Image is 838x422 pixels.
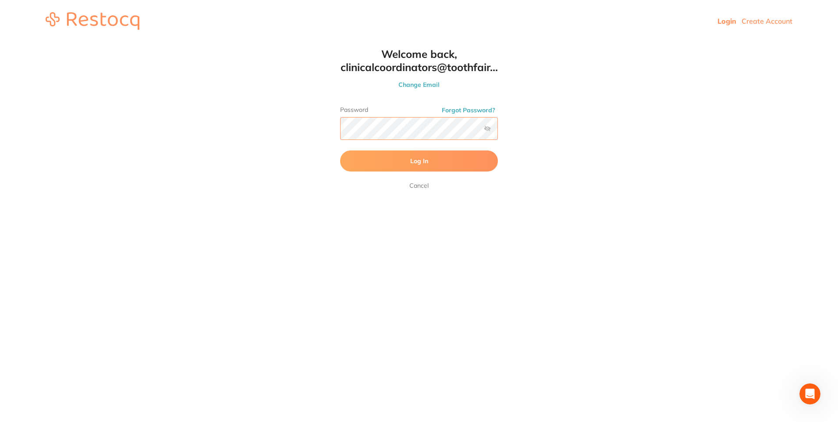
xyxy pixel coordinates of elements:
[323,47,515,74] h1: Welcome back, clinicalcoordinators@toothfair...
[323,81,515,89] button: Change Email
[717,17,736,25] a: Login
[408,180,430,191] a: Cancel
[340,150,498,172] button: Log In
[439,106,498,114] button: Forgot Password?
[742,17,792,25] a: Create Account
[46,12,139,30] img: restocq_logo.svg
[410,157,428,165] span: Log In
[799,383,820,404] iframe: Intercom live chat
[340,106,498,114] label: Password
